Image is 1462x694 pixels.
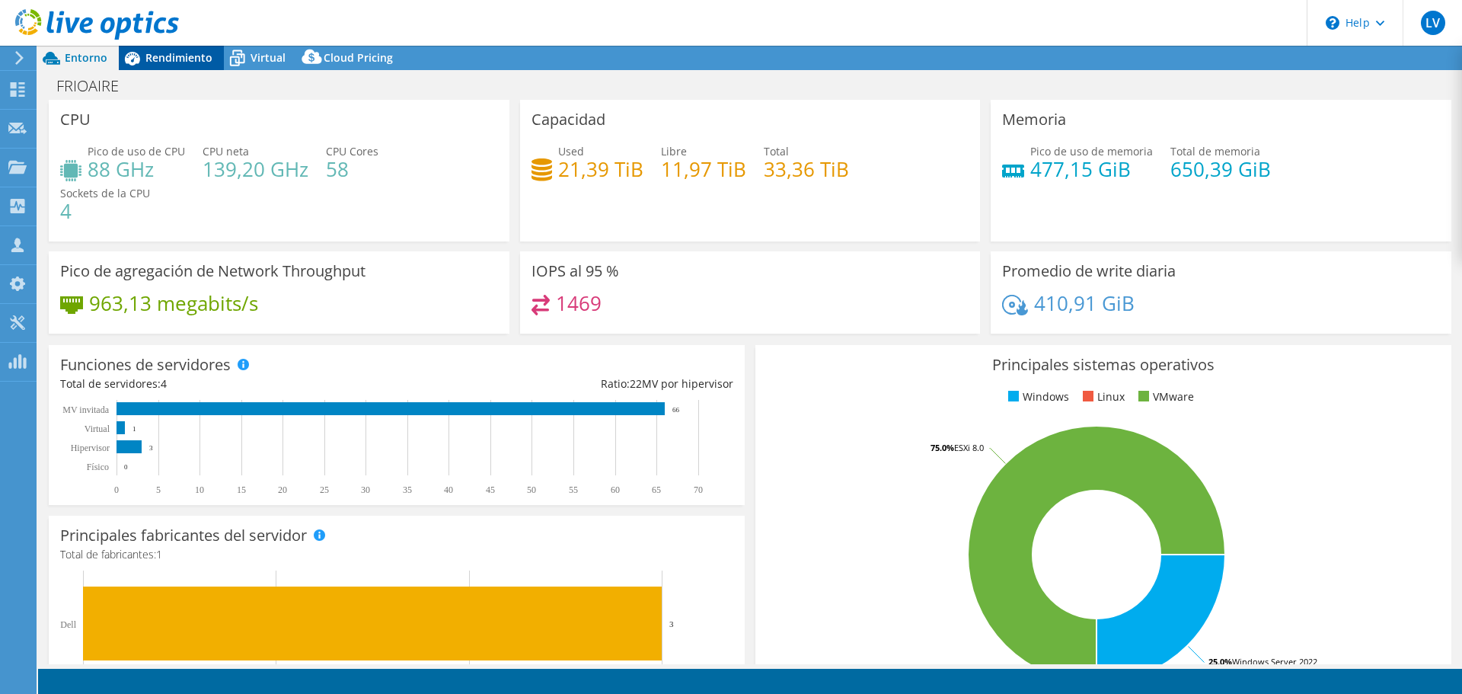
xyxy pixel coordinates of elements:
h4: 139,20 GHz [203,161,308,177]
h4: 4 [60,203,150,219]
tspan: Físico [87,462,109,472]
span: Pico de uso de memoria [1030,144,1153,158]
span: Total de memoria [1170,144,1260,158]
text: Hipervisor [71,443,110,453]
text: 30 [361,485,370,495]
li: Windows [1004,389,1069,405]
tspan: 25.0% [1208,656,1232,667]
div: Total de servidores: [60,376,397,392]
h4: 58 [326,161,378,177]
h4: 11,97 TiB [661,161,746,177]
text: MV invitada [62,405,109,415]
text: 3 [149,444,153,452]
h4: 410,91 GiB [1034,295,1135,312]
h4: 1469 [556,295,602,312]
span: Virtual [251,50,286,65]
text: 10 [195,485,204,495]
text: 25 [320,485,329,495]
text: 3 [669,619,674,628]
h3: Pico de agregación de Network Throughput [60,263,365,280]
li: VMware [1135,389,1194,405]
span: Rendimiento [145,50,212,65]
span: 4 [161,376,167,391]
text: Virtual [85,424,110,434]
span: Total [764,144,789,158]
h4: 650,39 GiB [1170,161,1271,177]
text: 40 [444,485,453,495]
h3: Capacidad [531,111,605,128]
span: Entorno [65,50,107,65]
h3: Funciones de servidores [60,357,231,373]
h3: Memoria [1002,111,1066,128]
div: Ratio: MV por hipervisor [397,376,733,392]
text: 5 [156,485,161,495]
h4: 21,39 TiB [558,161,643,177]
tspan: Windows Server 2022 [1232,656,1317,667]
text: 50 [527,485,536,495]
span: Pico de uso de CPU [88,144,185,158]
h3: Promedio de write diaria [1002,263,1176,280]
h4: 963,13 megabits/s [89,295,258,312]
text: 0 [114,485,119,495]
span: Cloud Pricing [324,50,393,65]
span: Used [558,144,584,158]
text: 55 [569,485,578,495]
span: Sockets de la CPU [60,186,150,200]
h3: IOPS al 95 % [531,263,619,280]
h3: CPU [60,111,91,128]
h4: 477,15 GiB [1030,161,1153,177]
text: 65 [652,485,661,495]
text: 60 [611,485,620,495]
text: 66 [672,406,680,414]
span: 1 [156,547,162,561]
text: 45 [486,485,495,495]
text: 0 [124,463,128,471]
span: LV [1421,11,1445,35]
tspan: ESXi 8.0 [954,442,984,453]
svg: \n [1326,16,1339,30]
text: 15 [237,485,246,495]
li: Linux [1079,389,1125,405]
text: 20 [278,485,287,495]
span: CPU neta [203,144,249,158]
span: Libre [661,144,687,158]
h1: FRIOAIRE [49,78,142,94]
tspan: 75.0% [931,442,954,453]
text: 1 [132,425,136,433]
h3: Principales fabricantes del servidor [60,527,307,544]
h3: Principales sistemas operativos [767,357,1440,373]
h4: 33,36 TiB [764,161,849,177]
text: 35 [403,485,412,495]
span: 22 [630,376,642,391]
h4: 88 GHz [88,161,185,177]
span: CPU Cores [326,144,378,158]
h4: Total de fabricantes: [60,546,733,563]
text: 70 [694,485,703,495]
text: Dell [60,619,76,630]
